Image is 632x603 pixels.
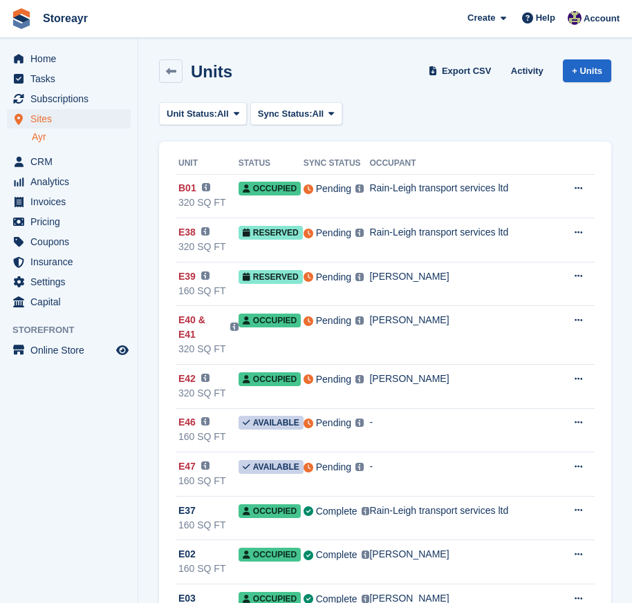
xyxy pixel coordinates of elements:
[7,89,131,108] a: menu
[239,314,301,327] span: Occupied
[316,416,351,430] div: Pending
[7,212,131,231] a: menu
[167,107,217,121] span: Unit Status:
[30,341,113,360] span: Online Store
[178,474,239,488] div: 160 SQ FT
[7,341,131,360] a: menu
[355,184,364,193] img: icon-info-grey-7440780725fd019a000dd9b08b2336e03edf1995a4989e88bcd33f0948082b44.svg
[304,153,370,175] th: Sync Status
[178,225,196,240] span: E38
[505,59,549,82] a: Activity
[316,548,357,562] div: Complete
[316,504,357,519] div: Complete
[313,107,324,121] span: All
[355,316,364,325] img: icon-info-grey-7440780725fd019a000dd9b08b2336e03edf1995a4989e88bcd33f0948082b44.svg
[355,463,364,471] img: icon-info-grey-7440780725fd019a000dd9b08b2336e03edf1995a4989e88bcd33f0948082b44.svg
[178,284,239,298] div: 160 SQ FT
[7,252,131,271] a: menu
[178,195,239,210] div: 320 SQ FT
[217,107,229,121] span: All
[201,227,210,236] img: icon-info-grey-7440780725fd019a000dd9b08b2336e03edf1995a4989e88bcd33f0948082b44.svg
[178,430,239,444] div: 160 SQ FT
[355,229,364,237] img: icon-info-grey-7440780725fd019a000dd9b08b2336e03edf1995a4989e88bcd33f0948082b44.svg
[369,372,566,386] div: [PERSON_NAME]
[239,182,301,195] span: Occupied
[12,323,138,337] span: Storefront
[191,62,232,81] h2: Units
[369,153,566,175] th: Occupant
[201,417,210,425] img: icon-info-grey-7440780725fd019a000dd9b08b2336e03edf1995a4989e88bcd33f0948082b44.svg
[584,12,620,26] span: Account
[239,153,304,175] th: Status
[30,232,113,251] span: Coupons
[7,69,131,88] a: menu
[355,419,364,427] img: icon-info-grey-7440780725fd019a000dd9b08b2336e03edf1995a4989e88bcd33f0948082b44.svg
[178,342,239,356] div: 320 SQ FT
[178,372,196,386] span: E42
[30,212,113,231] span: Pricing
[250,102,342,125] button: Sync Status: All
[30,292,113,312] span: Capital
[178,547,196,562] span: E02
[239,504,301,518] span: Occupied
[178,459,196,474] span: E47
[30,69,113,88] span: Tasks
[239,372,301,386] span: Occupied
[201,374,210,382] img: icon-info-grey-7440780725fd019a000dd9b08b2336e03edf1995a4989e88bcd33f0948082b44.svg
[7,152,131,171] a: menu
[11,8,32,29] img: stora-icon-8386f47178a22dfd0bd8f6a31ec36ba5ce8667c1dd55bd0f319d3a0aa187defe.svg
[7,292,131,312] a: menu
[239,416,304,430] span: Available
[114,342,131,358] a: Preview store
[316,182,351,196] div: Pending
[316,372,351,387] div: Pending
[362,551,370,559] img: icon-info-grey-7440780725fd019a000dd9b08b2336e03edf1995a4989e88bcd33f0948082b44.svg
[239,460,304,474] span: Available
[426,59,497,82] a: Export CSV
[178,240,239,254] div: 320 SQ FT
[536,11,555,25] span: Help
[258,107,313,121] span: Sync Status:
[369,269,566,284] div: [PERSON_NAME]
[369,313,566,327] div: [PERSON_NAME]
[159,102,247,125] button: Unit Status: All
[563,59,611,82] a: + Units
[239,270,303,284] span: Reserved
[316,314,351,328] div: Pending
[7,172,131,191] a: menu
[178,313,225,342] span: E40 & E41
[30,152,113,171] span: CRM
[369,547,566,562] div: [PERSON_NAME]
[37,7,93,30] a: Storeayr
[30,89,113,108] span: Subscriptions
[369,452,566,497] td: -
[7,49,131,68] a: menu
[442,64,492,78] span: Export CSV
[316,270,351,285] div: Pending
[178,386,239,401] div: 320 SQ FT
[369,504,566,518] div: Rain-Leigh transport services ltd
[30,192,113,211] span: Invoices
[32,131,131,144] a: Ayr
[369,408,566,452] td: -
[362,595,370,603] img: icon-info-grey-7440780725fd019a000dd9b08b2336e03edf1995a4989e88bcd33f0948082b44.svg
[178,269,196,284] span: E39
[30,109,113,128] span: Sites
[369,225,566,240] div: Rain-Leigh transport services ltd
[362,507,370,515] img: icon-info-grey-7440780725fd019a000dd9b08b2336e03edf1995a4989e88bcd33f0948082b44.svg
[369,181,566,195] div: Rain-Leigh transport services ltd
[176,153,239,175] th: Unit
[201,271,210,280] img: icon-info-grey-7440780725fd019a000dd9b08b2336e03edf1995a4989e88bcd33f0948082b44.svg
[239,226,303,240] span: Reserved
[30,172,113,191] span: Analytics
[355,375,364,383] img: icon-info-grey-7440780725fd019a000dd9b08b2336e03edf1995a4989e88bcd33f0948082b44.svg
[467,11,495,25] span: Create
[230,323,239,331] img: icon-info-grey-7440780725fd019a000dd9b08b2336e03edf1995a4989e88bcd33f0948082b44.svg
[568,11,582,25] img: Byron Mcindoe
[355,273,364,281] img: icon-info-grey-7440780725fd019a000dd9b08b2336e03edf1995a4989e88bcd33f0948082b44.svg
[7,272,131,291] a: menu
[178,181,196,195] span: B01
[316,460,351,475] div: Pending
[316,226,351,240] div: Pending
[30,252,113,271] span: Insurance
